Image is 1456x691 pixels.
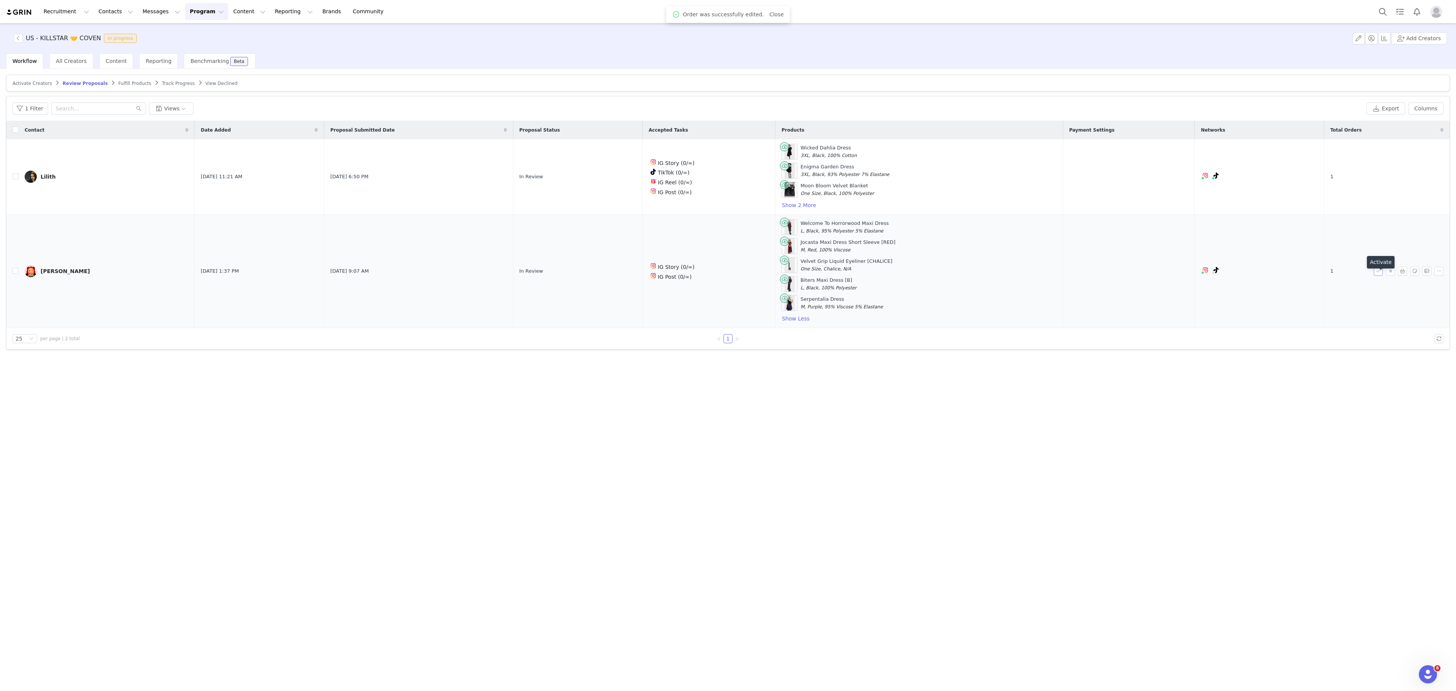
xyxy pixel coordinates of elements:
[104,34,137,43] span: In progress
[6,9,33,16] img: grin logo
[348,3,392,20] a: Community
[658,274,692,280] span: IG Post (0/∞)
[781,314,810,323] button: Show Less
[1374,3,1391,20] button: Search
[41,268,90,274] div: [PERSON_NAME]
[25,171,37,183] img: 3374907f-b886-4c00-8841-ada25fc935aa.jpg
[138,3,185,20] button: Messages
[800,276,857,291] div: Biters Maxi Dress [B]
[519,267,543,275] span: In Review
[658,179,692,185] span: IG Reel (0/∞)
[650,188,656,194] img: instagram.svg
[29,336,34,342] i: icon: down
[784,220,795,235] img: Product Image
[800,247,850,253] span: M, Red, 100% Viscose
[1330,173,1333,181] span: 1
[1392,3,1408,20] a: Tasks
[800,285,857,291] span: L, Black, 100% Polyester
[185,3,228,20] button: Program
[649,127,688,133] span: Accepted Tasks
[658,170,690,176] span: TikTok (0/∞)
[658,160,695,166] span: IG Story (0/∞)
[56,58,86,64] span: All Creators
[781,127,804,133] span: Products
[25,127,44,133] span: Contact
[800,163,889,178] div: Enigma Garden Dress
[13,102,48,115] button: 1 Filter
[1330,267,1333,275] span: 1
[1202,173,1208,179] img: instagram.svg
[717,337,721,341] i: icon: left
[13,81,52,86] span: Activate Creators
[800,258,892,272] div: Velvet Grip Liquid Eyeliner [CHALICE]
[1330,127,1362,133] span: Total Orders
[784,258,795,273] img: Product Image
[1202,267,1208,273] img: instagram.svg
[1408,102,1443,115] button: Columns
[106,58,127,64] span: Content
[1434,665,1440,671] span: 8
[1367,102,1405,115] button: Export
[229,3,270,20] button: Content
[63,81,108,86] span: Review Proposals
[190,58,229,64] span: Benchmarking
[25,265,37,277] img: 93278af9-9114-4c42-b868-42386b359ad0.jpg
[800,304,883,309] span: M, Purple, 95% Viscose 5% Elastane
[25,171,188,183] a: Lilith
[800,191,874,196] span: One Size, Black, 100% Polyester
[800,172,889,177] span: 3XL, Black, 93% Polyester 7% Elastane
[800,220,889,234] div: Welcome To Horrorwood Maxi Dress
[1419,665,1437,683] iframe: Intercom live chat
[201,173,242,181] span: [DATE] 11:21 AM
[650,178,656,184] img: instagram-reels.svg
[650,263,656,269] img: instagram.svg
[14,34,140,43] span: [object Object]
[658,189,692,195] span: IG Post (0/∞)
[234,59,245,64] div: Beta
[16,335,22,343] div: 25
[1367,256,1395,269] div: Activate
[1430,6,1442,18] img: placeholder-profile.jpg
[650,159,656,165] img: instagram.svg
[1069,127,1115,133] span: Payment Settings
[784,295,795,311] img: Product Image
[206,81,238,86] span: View Declined
[318,3,348,20] a: Brands
[784,144,795,159] img: Product Image
[800,295,883,310] div: Serpentalia Dress
[330,267,369,275] span: [DATE] 9:07 AM
[800,182,874,197] div: Moon Bloom Velvet Blanket
[118,81,151,86] span: Fulfill Products
[784,182,795,197] img: Product Image
[146,58,171,64] span: Reporting
[800,153,857,158] span: 3XL, Black, 100% Cotton
[800,266,851,272] span: One Size, Chalice, N/A
[201,267,238,275] span: [DATE] 1:37 PM
[683,11,764,19] span: Order was successfully edited.
[784,163,795,178] img: Product Image
[800,144,857,159] div: Wicked Dahlia Dress
[26,34,101,43] h3: US - KILLSTAR 🤝 COVEN
[714,334,723,343] li: Previous Page
[270,3,317,20] button: Reporting
[25,265,188,277] a: [PERSON_NAME]
[781,201,816,210] button: Show 2 More
[735,337,739,341] i: icon: right
[40,335,80,342] span: per page | 2 total
[733,334,742,343] li: Next Page
[1409,3,1425,20] button: Notifications
[41,174,56,180] div: Lilith
[723,334,733,343] li: 1
[149,102,193,115] button: Views
[724,335,732,343] a: 1
[519,127,560,133] span: Proposal Status
[94,3,138,20] button: Contacts
[769,11,784,17] a: Close
[650,273,656,279] img: instagram.svg
[330,127,395,133] span: Proposal Submitted Date
[162,81,195,86] span: Track Progress
[800,239,895,253] div: Jocasta Maxi Dress Short Sleeve [RED]
[784,239,795,254] img: Product Image
[1391,32,1447,44] button: Add Creators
